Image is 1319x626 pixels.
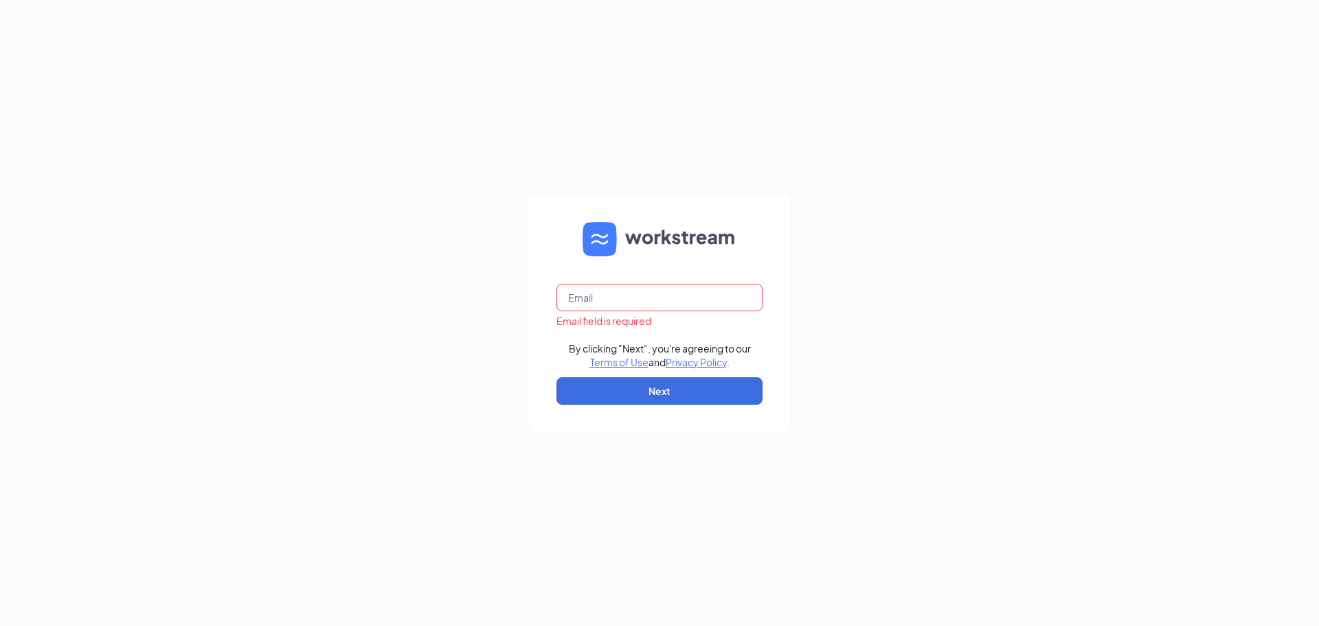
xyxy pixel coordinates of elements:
img: WS logo and Workstream text [583,222,736,256]
input: Email [556,284,763,311]
a: Terms of Use [590,356,649,368]
a: Privacy Policy [666,356,727,368]
button: Next [556,377,763,405]
div: Email field is required [556,314,763,328]
div: By clicking "Next", you're agreeing to our and . [569,342,751,369]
